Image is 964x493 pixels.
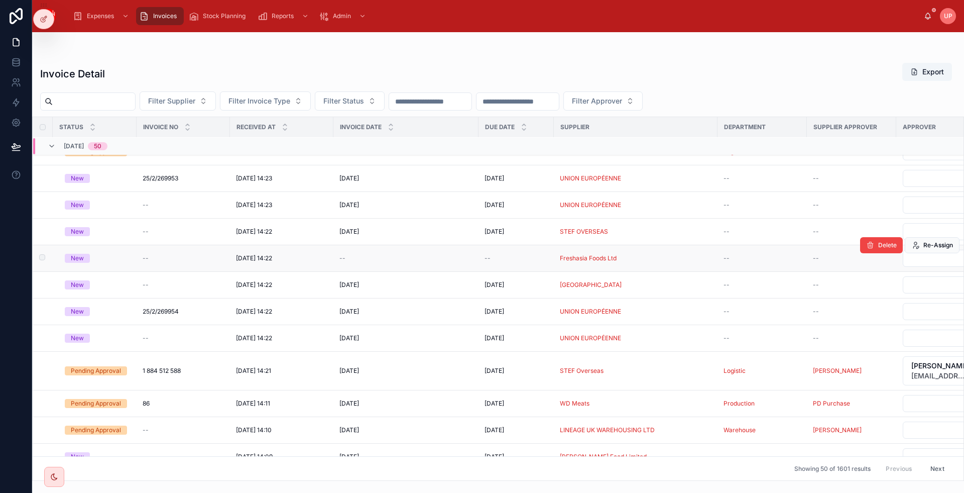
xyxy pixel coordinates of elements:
[70,7,134,25] a: Expenses
[71,174,84,183] div: New
[724,367,746,375] a: Logistic
[339,174,359,182] span: [DATE]
[724,308,801,316] a: --
[724,174,730,182] span: --
[65,426,131,435] a: Pending Approval
[560,228,711,236] a: STEF OVERSEAS
[485,123,515,131] span: Due Date
[572,96,622,106] span: Filter Approver
[339,201,359,209] span: [DATE]
[560,400,589,408] a: WD Meats
[143,254,149,262] span: --
[813,400,890,408] a: PD Purchase
[724,228,730,236] span: --
[65,5,924,27] div: scrollable content
[71,426,121,435] div: Pending Approval
[236,400,270,408] span: [DATE] 14:11
[143,281,224,289] a: --
[724,201,730,209] span: --
[236,400,327,408] a: [DATE] 14:11
[724,201,801,209] a: --
[813,426,862,434] a: [PERSON_NAME]
[813,254,890,262] a: --
[485,228,548,236] a: [DATE]
[236,228,327,236] a: [DATE] 14:22
[485,367,504,375] span: [DATE]
[560,308,621,316] a: UNION EUROPÉENNE
[143,308,224,316] a: 25/2/269954
[560,334,621,342] a: UNION EUROPÉENNE
[316,7,371,25] a: Admin
[339,367,359,375] span: [DATE]
[339,201,472,209] a: [DATE]
[71,366,121,375] div: Pending Approval
[71,280,84,289] div: New
[724,281,801,289] a: --
[813,308,890,316] a: --
[143,174,224,182] a: 25/2/269953
[143,228,224,236] a: --
[236,453,327,461] a: [DATE] 14:09
[339,254,345,262] span: --
[560,201,621,209] a: UNION EUROPÉENNE
[143,201,149,209] span: --
[485,228,504,236] span: [DATE]
[813,367,890,375] a: [PERSON_NAME]
[813,254,819,262] span: --
[560,367,604,375] a: STEF Overseas
[71,452,84,461] div: New
[143,201,224,209] a: --
[143,174,178,182] span: 25/2/269953
[71,307,84,316] div: New
[813,123,877,131] span: Supplier Approver
[724,254,801,262] a: --
[560,174,711,182] a: UNION EUROPÉENNE
[485,400,504,408] span: [DATE]
[143,400,150,408] span: 86
[65,280,131,289] a: New
[236,174,272,182] span: [DATE] 14:23
[813,334,819,342] span: --
[560,426,655,434] a: LINEAGE UK WAREHOUSING LTD
[485,426,548,434] a: [DATE]
[560,308,711,316] a: UNION EUROPÉENNE
[944,12,952,20] span: UP
[560,228,608,236] span: STEF OVERSEAS
[485,308,548,316] a: [DATE]
[65,227,131,236] a: New
[724,400,755,408] span: Production
[813,334,890,342] a: --
[339,254,472,262] a: --
[236,426,327,434] a: [DATE] 14:10
[724,254,730,262] span: --
[485,308,504,316] span: [DATE]
[339,281,472,289] a: [DATE]
[813,201,819,209] span: --
[143,334,224,342] a: --
[560,367,711,375] a: STEF Overseas
[64,142,84,150] span: [DATE]
[813,281,890,289] a: --
[813,281,819,289] span: --
[236,254,327,262] a: [DATE] 14:22
[560,453,711,461] a: [PERSON_NAME] Food Limited
[339,308,472,316] a: [DATE]
[339,228,359,236] span: [DATE]
[153,12,177,20] span: Invoices
[339,334,472,342] a: [DATE]
[724,334,801,342] a: --
[236,367,327,375] a: [DATE] 14:21
[339,174,472,182] a: [DATE]
[65,174,131,183] a: New
[71,201,84,210] div: New
[143,426,224,434] a: --
[560,400,711,408] a: WD Meats
[813,400,850,408] a: PD Purchase
[143,400,224,408] a: 86
[65,334,131,343] a: New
